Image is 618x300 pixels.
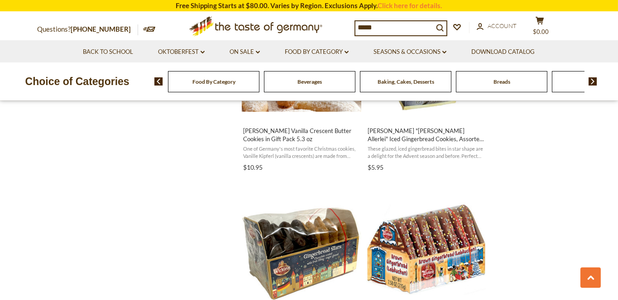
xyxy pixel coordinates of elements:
img: previous arrow [154,77,163,86]
a: Back to School [83,47,133,57]
span: $10.95 [243,163,263,171]
img: next arrow [589,77,597,86]
a: Breads [493,78,510,85]
a: Oktoberfest [158,47,205,57]
a: Download Catalog [471,47,535,57]
span: These glazed, iced gingerbread bites in star shape are a delight for the Advent season and before... [368,145,485,159]
a: [PHONE_NUMBER] [71,25,131,33]
span: $0.00 [533,28,549,35]
a: Account [477,21,517,31]
a: Seasons & Occasions [374,47,446,57]
button: $0.00 [527,16,554,39]
a: Beverages [297,78,322,85]
span: One of Germany's most favorite Christmas cookies, Vanille Kipferl (vanilla crescents) are made fr... [243,145,360,159]
a: Food By Category [285,47,349,57]
span: [PERSON_NAME] Vanilla Crescent Butter Cookies in Gift Pack 5.3 oz [243,127,360,143]
span: $5.95 [368,163,383,171]
a: Food By Category [192,78,235,85]
a: On Sale [230,47,260,57]
a: Baking, Cakes, Desserts [378,78,434,85]
span: Account [488,22,517,29]
span: [PERSON_NAME] "[PERSON_NAME] Allerlei" Iced Gingerbread Cookies, Assorted Shapes, in Bag 7 oz. [368,127,485,143]
a: Click here for details. [378,1,442,10]
p: Questions? [38,24,138,35]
